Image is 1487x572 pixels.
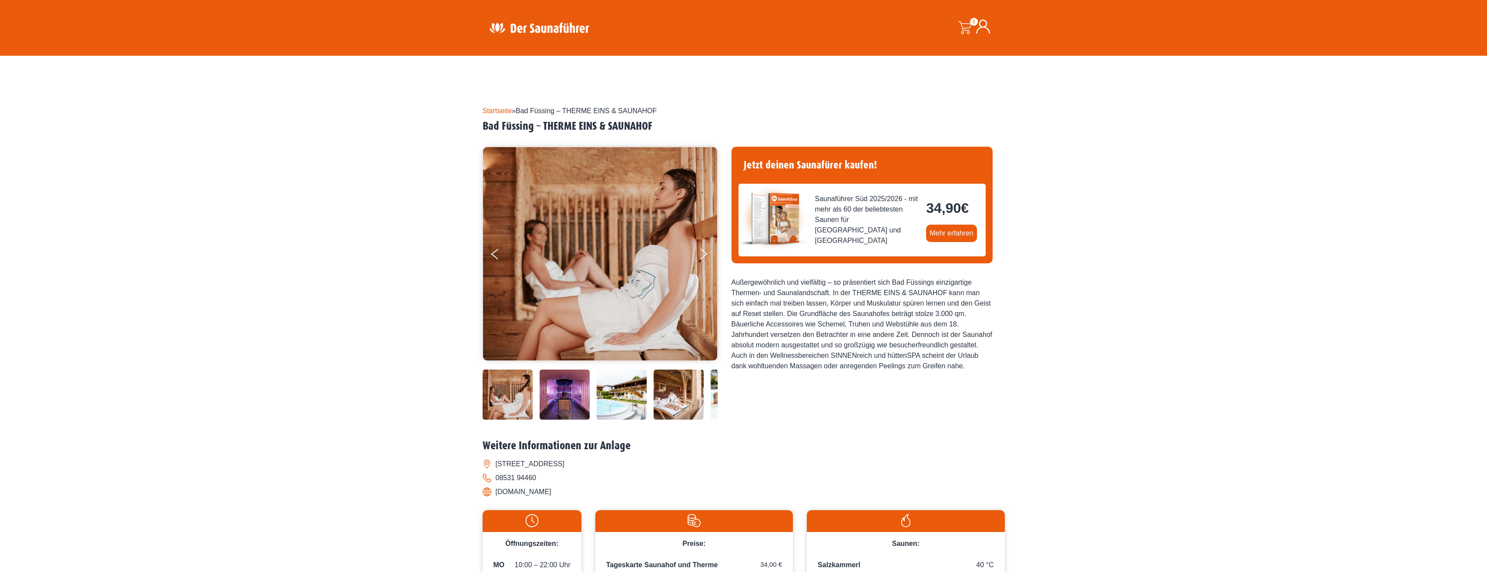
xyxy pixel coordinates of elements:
bdi: 34,90 [926,200,969,216]
span: Saunaführer Süd 2025/2026 - mit mehr als 60 der beliebtesten Saunen für [GEOGRAPHIC_DATA] und [GE... [815,194,920,246]
a: Mehr erfahren [926,225,977,242]
span: Bad Füssing – THERME EINS & SAUNAHOF [516,107,657,114]
span: 0 [970,18,978,26]
li: [STREET_ADDRESS] [483,457,1005,471]
img: Preise-weiss.svg [600,514,789,527]
span: 34,00 € [760,560,782,570]
span: Öffnungszeiten: [505,540,558,547]
a: Startseite [483,107,512,114]
h4: Jetzt deinen Saunafürer kaufen! [738,154,986,177]
button: Next [698,245,720,267]
span: Preise: [682,540,705,547]
h2: Bad Füssing – THERME EINS & SAUNAHOF [483,120,1005,133]
span: 40 °C [976,560,994,570]
span: € [961,200,969,216]
img: der-saunafuehrer-2025-sued.jpg [738,184,808,253]
span: MO [493,560,505,570]
li: [DOMAIN_NAME] [483,485,1005,499]
div: Außergewöhnlich und vielfältig – so präsentiert sich Bad Füssings einzigartige Thermen- und Sauna... [732,277,993,371]
button: Previous [491,245,513,267]
span: Saunen: [892,540,920,547]
img: Uhr-weiss.svg [487,514,577,527]
li: 08531 94460 [483,471,1005,485]
span: Salzkammerl [818,561,860,569]
span: 10:00 – 22:00 Uhr [515,560,571,570]
h2: Weitere Informationen zur Anlage [483,439,1005,453]
span: » [483,107,657,114]
img: Flamme-weiss.svg [811,514,1000,527]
